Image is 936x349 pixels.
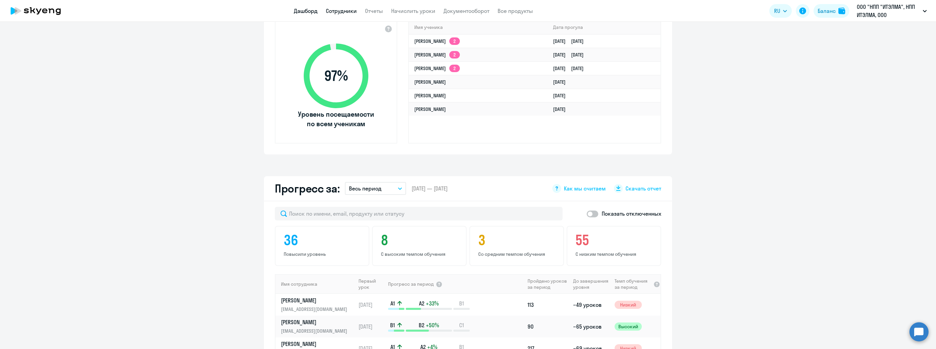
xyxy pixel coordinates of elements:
span: [DATE] — [DATE] [412,185,448,192]
p: [PERSON_NAME] [281,340,351,348]
span: B1 [390,321,395,329]
span: A1 [390,300,395,307]
p: Повысили уровень [284,251,363,257]
a: [PERSON_NAME][EMAIL_ADDRESS][DOMAIN_NAME] [281,297,355,313]
h4: 8 [381,232,460,248]
th: Имя ученика [409,20,548,34]
p: [EMAIL_ADDRESS][DOMAIN_NAME] [281,327,351,335]
th: Имя сотрудника [275,274,356,294]
p: ООО "НПП "ИТЭЛМА", НПП ИТЭЛМА, ООО [857,3,920,19]
span: Уровень посещаемости по всем ученикам [297,110,375,129]
td: 113 [525,294,570,316]
p: [EMAIL_ADDRESS][DOMAIN_NAME] [281,305,351,313]
img: balance [838,7,845,14]
h4: 55 [575,232,654,248]
span: B2 [419,321,424,329]
span: Низкий [615,301,642,309]
p: Весь период [349,184,382,193]
a: [PERSON_NAME] [414,106,446,112]
span: Как мы считаем [564,185,606,192]
span: B1 [459,300,464,307]
p: Со средним темпом обучения [478,251,557,257]
p: С высоким темпом обучения [381,251,460,257]
a: Дашборд [294,7,318,14]
a: Сотрудники [326,7,357,14]
span: Скачать отчет [625,185,661,192]
input: Поиск по имени, email, продукту или статусу [275,207,563,220]
h4: 3 [478,232,557,248]
a: Начислить уроки [391,7,435,14]
span: +33% [426,300,439,307]
span: C1 [459,321,464,329]
span: 97 % [297,68,375,84]
button: RU [769,4,792,18]
td: [DATE] [356,294,387,316]
p: [PERSON_NAME] [281,297,351,304]
a: [DATE][DATE] [553,65,589,71]
a: Документооборот [444,7,489,14]
a: [PERSON_NAME]2 [414,52,460,58]
td: [DATE] [356,316,387,337]
button: Балансbalance [814,4,849,18]
td: ~49 уроков [570,294,612,316]
a: [PERSON_NAME]2 [414,38,460,44]
th: Дата прогула [548,20,661,34]
span: A2 [419,300,424,307]
h2: Прогресс за: [275,182,339,195]
a: Все продукты [498,7,533,14]
th: До завершения уровня [570,274,612,294]
th: Первый урок [356,274,387,294]
a: [DATE][DATE] [553,52,589,58]
span: +50% [426,321,439,329]
a: Отчеты [365,7,383,14]
span: RU [774,7,780,15]
button: ООО "НПП "ИТЭЛМА", НПП ИТЭЛМА, ООО [853,3,930,19]
span: Темп обучения за период [615,278,651,290]
a: [PERSON_NAME] [414,79,446,85]
button: Весь период [345,182,406,195]
td: ~65 уроков [570,316,612,337]
app-skyeng-badge: 2 [449,65,460,72]
a: [DATE][DATE] [553,38,589,44]
a: [PERSON_NAME][EMAIL_ADDRESS][DOMAIN_NAME] [281,318,355,335]
div: Баланс [818,7,836,15]
a: [PERSON_NAME] [414,93,446,99]
p: Показать отключенных [602,210,661,218]
a: [DATE] [553,93,571,99]
a: [DATE] [553,79,571,85]
span: Прогресс за период [388,281,434,287]
th: Пройдено уроков за период [525,274,570,294]
span: Высокий [615,322,642,331]
a: [DATE] [553,106,571,112]
app-skyeng-badge: 2 [449,51,460,59]
h4: 36 [284,232,363,248]
td: 90 [525,316,570,337]
a: [PERSON_NAME]2 [414,65,460,71]
app-skyeng-badge: 2 [449,37,460,45]
p: С низким темпом обучения [575,251,654,257]
p: [PERSON_NAME] [281,318,351,326]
